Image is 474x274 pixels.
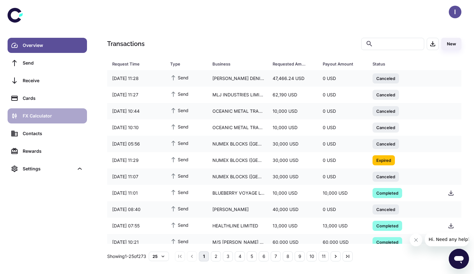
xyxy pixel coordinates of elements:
[107,89,165,101] div: [DATE] 11:27
[207,72,268,84] div: [PERSON_NAME] DENISSION ([GEOGRAPHIC_DATA]) PRIVATE LTD
[207,154,268,166] div: NUMEX BLOCKS ([GEOGRAPHIC_DATA]) PVT LTD
[271,251,281,261] button: Go to page 7
[8,108,87,123] a: FX Calculator
[170,60,205,68] span: Type
[373,173,399,180] span: Canceled
[170,172,188,179] span: Send
[207,89,268,101] div: MLJ INDUSTRIES LIMITED
[107,39,145,49] h1: Transactions
[23,60,83,66] div: Send
[112,60,163,68] span: Request Time
[318,236,368,248] div: 60,000 USD
[170,189,188,196] span: Send
[331,251,341,261] button: Go to next page
[268,89,318,101] div: 62,190 USD
[207,187,268,199] div: BLUEBERRY VOYAGE LTD
[170,107,188,114] span: Send
[8,161,87,176] div: Settings
[112,60,154,68] div: Request Time
[318,122,368,134] div: 0 USD
[107,72,165,84] div: [DATE] 11:28
[373,91,399,98] span: Canceled
[295,251,305,261] button: Go to page 9
[323,60,365,68] span: Payout Amount
[23,42,83,49] div: Overview
[373,222,402,229] span: Completed
[207,138,268,150] div: NUMEX BLOCKS ([GEOGRAPHIC_DATA]) PVT LTD
[4,4,45,9] span: Hi. Need any help?
[373,75,399,81] span: Canceled
[373,190,402,196] span: Completed
[8,55,87,71] a: Send
[307,251,317,261] button: Go to page 10
[170,123,188,130] span: Send
[323,60,357,68] div: Payout Amount
[273,60,307,68] div: Requested Amount
[373,140,399,147] span: Canceled
[107,154,165,166] div: [DATE] 11:29
[268,72,318,84] div: 47,466.24 USD
[373,108,399,114] span: Canceled
[268,154,318,166] div: 30,000 USD
[174,251,354,261] nav: pagination navigation
[8,73,87,88] a: Receive
[170,140,188,146] span: Send
[283,251,293,261] button: Go to page 8
[107,203,165,215] div: [DATE] 08:40
[441,38,461,50] button: New
[449,249,469,269] iframe: Button to launch messaging window
[373,60,435,68] span: Status
[373,124,399,130] span: Canceled
[268,203,318,215] div: 40,000 USD
[170,221,188,228] span: Send
[373,239,402,245] span: Completed
[170,238,188,245] span: Send
[211,251,221,261] button: Go to page 2
[373,206,399,212] span: Canceled
[319,251,329,261] button: Go to page 11
[318,187,368,199] div: 10,000 USD
[8,91,87,106] a: Cards
[107,236,165,248] div: [DATE] 10:21
[318,72,368,84] div: 0 USD
[107,171,165,183] div: [DATE] 11:07
[223,251,233,261] button: Go to page 3
[268,105,318,117] div: 10,000 USD
[207,105,268,117] div: OCEANIC METAL TRADING CO.,LTD
[23,95,83,102] div: Cards
[410,234,422,246] iframe: Close message
[207,220,268,232] div: HEALTHLINE LIMITED
[247,251,257,261] button: Go to page 5
[318,154,368,166] div: 0 USD
[373,157,395,163] span: Expired
[170,90,188,97] span: Send
[149,252,169,261] button: 25
[107,105,165,117] div: [DATE] 10:44
[23,112,83,119] div: FX Calculator
[8,126,87,141] a: Contacts
[199,251,209,261] button: page 1
[449,6,461,18] div: I
[8,144,87,159] a: Rewards
[318,89,368,101] div: 0 USD
[318,220,368,232] div: 13,000 USD
[170,60,197,68] div: Type
[425,232,469,246] iframe: Message from company
[23,130,83,137] div: Contacts
[268,138,318,150] div: 30,000 USD
[107,122,165,134] div: [DATE] 10:10
[268,236,318,248] div: 60,000 USD
[207,203,268,215] div: [PERSON_NAME]
[268,171,318,183] div: 30,000 USD
[235,251,245,261] button: Go to page 4
[373,60,427,68] div: Status
[8,38,87,53] a: Overview
[268,220,318,232] div: 13,000 USD
[207,236,268,248] div: M/S [PERSON_NAME] EXPORTERS
[23,148,83,155] div: Rewards
[207,171,268,183] div: NUMEX BLOCKS ([GEOGRAPHIC_DATA]) PVT LTD
[170,74,188,81] span: Send
[170,156,188,163] span: Send
[268,122,318,134] div: 10,000 USD
[107,187,165,199] div: [DATE] 11:01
